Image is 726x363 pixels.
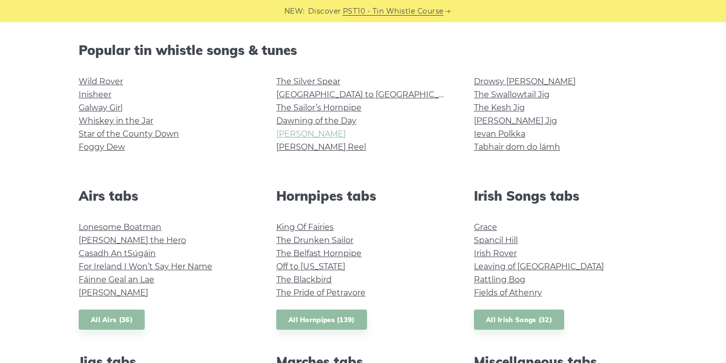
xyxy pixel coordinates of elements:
[474,262,604,271] a: Leaving of [GEOGRAPHIC_DATA]
[474,116,557,126] a: [PERSON_NAME] Jig
[79,129,179,139] a: Star of the County Down
[79,103,123,112] a: Galway Girl
[79,262,212,271] a: For Ireland I Won’t Say Her Name
[79,77,123,86] a: Wild Rover
[308,6,341,17] span: Discover
[276,188,450,204] h2: Hornpipes tabs
[343,6,444,17] a: PST10 - Tin Whistle Course
[276,262,345,271] a: Off to [US_STATE]
[474,310,564,330] a: All Irish Songs (32)
[79,90,111,99] a: Inisheer
[276,235,353,245] a: The Drunken Sailor
[276,142,366,152] a: [PERSON_NAME] Reel
[474,249,517,258] a: Irish Rover
[474,288,542,297] a: Fields of Athenry
[474,103,525,112] a: The Kesh Jig
[79,222,161,232] a: Lonesome Boatman
[79,288,148,297] a: [PERSON_NAME]
[276,310,367,330] a: All Hornpipes (139)
[474,129,525,139] a: Ievan Polkka
[474,90,550,99] a: The Swallowtail Jig
[276,249,361,258] a: The Belfast Hornpipe
[79,275,154,284] a: Fáinne Geal an Lae
[276,129,346,139] a: [PERSON_NAME]
[79,235,186,245] a: [PERSON_NAME] the Hero
[79,310,145,330] a: All Airs (36)
[79,249,156,258] a: Casadh An tSúgáin
[79,116,153,126] a: Whiskey in the Jar
[474,275,525,284] a: Rattling Bog
[284,6,305,17] span: NEW:
[276,103,361,112] a: The Sailor’s Hornpipe
[276,275,332,284] a: The Blackbird
[276,222,334,232] a: King Of Fairies
[474,235,518,245] a: Spancil Hill
[474,142,560,152] a: Tabhair dom do lámh
[474,188,647,204] h2: Irish Songs tabs
[79,42,647,58] h2: Popular tin whistle songs & tunes
[276,77,340,86] a: The Silver Spear
[276,90,462,99] a: [GEOGRAPHIC_DATA] to [GEOGRAPHIC_DATA]
[474,222,497,232] a: Grace
[474,77,576,86] a: Drowsy [PERSON_NAME]
[79,188,252,204] h2: Airs tabs
[276,116,356,126] a: Dawning of the Day
[79,142,125,152] a: Foggy Dew
[276,288,366,297] a: The Pride of Petravore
